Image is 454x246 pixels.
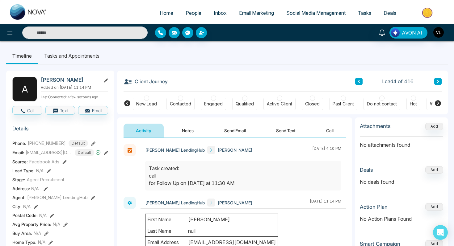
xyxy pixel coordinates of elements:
[360,178,443,186] p: No deals found
[41,85,108,90] p: Added on [DATE] 11:14 PM
[12,158,28,165] span: Source:
[389,27,427,39] button: AVON AI
[360,167,373,173] h3: Deals
[26,149,72,156] span: [EMAIL_ADDRESS][DOMAIN_NAME]
[145,147,205,153] span: [PERSON_NAME] LendingHub
[312,146,341,154] div: [DATE] 4:10 PM
[12,194,26,201] span: Agent:
[36,167,44,174] span: N/A
[34,230,41,236] span: N/A
[12,77,37,101] div: A
[170,101,191,107] div: Contacted
[53,221,60,228] span: N/A
[12,185,39,192] span: Address:
[305,101,320,107] div: Closed
[160,10,173,16] span: Home
[124,77,168,86] h3: Client Journey
[286,10,346,16] span: Social Media Management
[333,101,354,107] div: Past Client
[12,203,22,210] span: City :
[186,10,201,16] span: People
[31,186,39,191] span: N/A
[212,124,258,137] button: Send Email
[6,47,38,64] li: Timeline
[214,10,227,16] span: Inbox
[12,106,42,115] button: Call
[360,137,443,149] p: No attachments found
[218,199,252,206] span: [PERSON_NAME]
[78,106,108,115] button: Email
[12,230,32,236] span: Buy Area :
[425,123,443,130] button: Add
[267,101,292,107] div: Active Client
[10,4,47,20] img: Nova CRM Logo
[136,101,157,107] div: New Lead
[360,204,388,210] h3: Action Plan
[12,212,38,219] span: Postal Code :
[236,101,254,107] div: Qualified
[39,212,47,219] span: N/A
[425,123,443,129] span: Add
[425,203,443,211] button: Add
[27,176,64,183] span: Agent Recrutiment
[27,194,88,201] span: [PERSON_NAME] LendingHub
[12,149,24,156] span: Email:
[12,176,25,183] span: Stage:
[406,6,450,20] img: Market-place.gif
[433,27,444,38] img: User Avatar
[233,7,280,19] a: Email Marketing
[45,106,75,115] button: Text
[430,101,441,107] div: Warm
[310,199,341,207] div: [DATE] 11:14 PM
[402,29,422,36] span: AVON AI
[124,124,164,137] button: Activity
[239,10,274,16] span: Email Marketing
[218,147,252,153] span: [PERSON_NAME]
[179,7,208,19] a: People
[12,239,36,245] span: Home Type :
[12,221,51,228] span: Avg Property Price :
[38,239,45,245] span: N/A
[382,78,414,85] span: Lead 4 of 416
[145,199,205,206] span: [PERSON_NAME] LendingHub
[12,167,35,174] span: Lead Type:
[204,101,223,107] div: Engaged
[41,77,98,83] h2: [PERSON_NAME]
[433,225,448,240] div: Open Intercom Messenger
[264,124,308,137] button: Send Text
[384,10,396,16] span: Deals
[69,140,88,147] span: Default
[410,101,417,107] div: Hot
[170,124,206,137] button: Notes
[153,7,179,19] a: Home
[352,7,377,19] a: Tasks
[38,47,106,64] li: Tasks and Appointments
[358,10,371,16] span: Tasks
[280,7,352,19] a: Social Media Management
[12,125,108,135] h3: Details
[314,124,346,137] button: Call
[208,7,233,19] a: Inbox
[41,93,108,100] p: Last Connected: a few seconds ago
[377,7,402,19] a: Deals
[12,140,26,146] span: Phone:
[425,166,443,174] button: Add
[360,123,391,129] h3: Attachments
[367,101,397,107] div: Do not contact
[391,28,400,37] img: Lead Flow
[28,140,66,146] span: [PHONE_NUMBER]
[29,158,59,165] span: Facebook Ads
[23,203,31,210] span: N/A
[75,149,94,156] span: Default
[360,215,443,223] p: No Action Plans Found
